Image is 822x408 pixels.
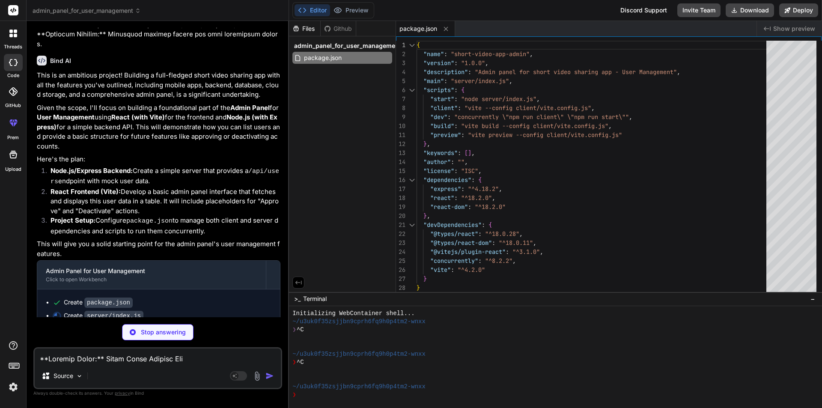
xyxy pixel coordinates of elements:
[458,266,485,274] span: "^4.2.0"
[292,358,297,366] span: ❯
[292,310,415,318] span: Initializing WebContainer shell...
[37,239,280,259] p: This will give you a solid starting point for the admin panel's user management features.
[297,326,304,334] span: ^C
[530,50,533,58] span: ,
[430,95,454,103] span: "start"
[468,68,471,76] span: :
[646,68,677,76] span: nagement"
[396,86,405,95] div: 6
[423,212,427,220] span: }
[468,149,471,157] span: ]
[5,166,21,173] label: Upload
[430,266,451,274] span: "vite"
[478,176,482,184] span: {
[423,68,468,76] span: "description"
[451,266,454,274] span: :
[4,43,22,51] label: threads
[396,77,405,86] div: 5
[423,158,451,166] span: "author"
[478,257,482,265] span: :
[430,122,454,130] span: "build"
[76,372,83,380] img: Pick Models
[444,50,447,58] span: :
[536,95,540,103] span: ,
[461,95,536,103] span: "node server/index.js"
[430,230,478,238] span: "@types/react"
[292,383,426,391] span: ~/u3uk0f35zsjjbn9cprh6fq9h0p4tm2-wnxx
[509,77,512,85] span: ,
[423,77,444,85] span: "main"
[482,221,485,229] span: :
[423,221,482,229] span: "devDependencies"
[396,131,405,140] div: 11
[591,104,595,112] span: ,
[396,203,405,211] div: 19
[478,167,482,175] span: ,
[468,185,499,193] span: "^4.18.2"
[677,68,680,76] span: ,
[430,185,461,193] span: "express"
[423,50,444,58] span: "name"
[230,104,270,112] strong: Admin Panel
[430,248,506,256] span: "@vitejs/plugin-react"
[396,274,405,283] div: 27
[406,176,417,185] div: Click to collapse the range.
[451,77,509,85] span: "server/index.js"
[454,194,458,202] span: :
[252,371,262,381] img: attachment
[430,194,454,202] span: "react"
[33,6,141,15] span: admin_panel_for_user_management
[37,155,280,164] p: Here's the plan:
[396,256,405,265] div: 25
[396,122,405,131] div: 10
[629,113,632,121] span: ,
[809,292,817,306] button: −
[475,203,506,211] span: "^18.2.0"
[51,167,133,175] strong: Node.js/Express Backend:
[292,318,426,326] span: ~/u3uk0f35zsjjbn9cprh6fq9h0p4tm2-wnxx
[396,211,405,220] div: 20
[303,295,327,303] span: Terminal
[461,59,485,67] span: "1.0.0"
[451,50,530,58] span: "short-video-app-admin"
[44,166,280,187] li: Create a simple server that provides a endpoint with mock user data.
[625,113,629,121] span: "
[396,41,405,50] div: 1
[465,158,468,166] span: ,
[396,194,405,203] div: 18
[512,257,516,265] span: ,
[423,275,427,283] span: }
[292,391,297,399] span: ❯
[461,131,465,139] span: :
[458,104,461,112] span: :
[461,194,492,202] span: "^18.2.0"
[423,59,454,67] span: "version"
[461,86,465,94] span: {
[454,167,458,175] span: :
[54,372,73,380] p: Source
[396,238,405,247] div: 23
[430,257,478,265] span: "concurrently"
[7,134,19,141] label: prem
[37,113,95,121] strong: User Management
[468,203,471,211] span: :
[427,212,430,220] span: ,
[396,283,405,292] div: 28
[485,257,512,265] span: "^8.2.2"
[265,372,274,380] img: icon
[461,167,478,175] span: "ISC"
[615,3,672,17] div: Discord Support
[330,4,372,16] button: Preview
[423,149,458,157] span: "keywords"
[461,185,465,193] span: :
[64,311,143,320] div: Create
[46,276,257,283] div: Click to open Workbench
[454,59,458,67] span: :
[37,71,280,100] p: This is an ambitious project! Building a full-fledged short video sharing app with all the featur...
[396,265,405,274] div: 26
[485,59,488,67] span: ,
[458,158,465,166] span: ""
[478,230,482,238] span: :
[396,220,405,229] div: 21
[423,86,454,94] span: "scripts"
